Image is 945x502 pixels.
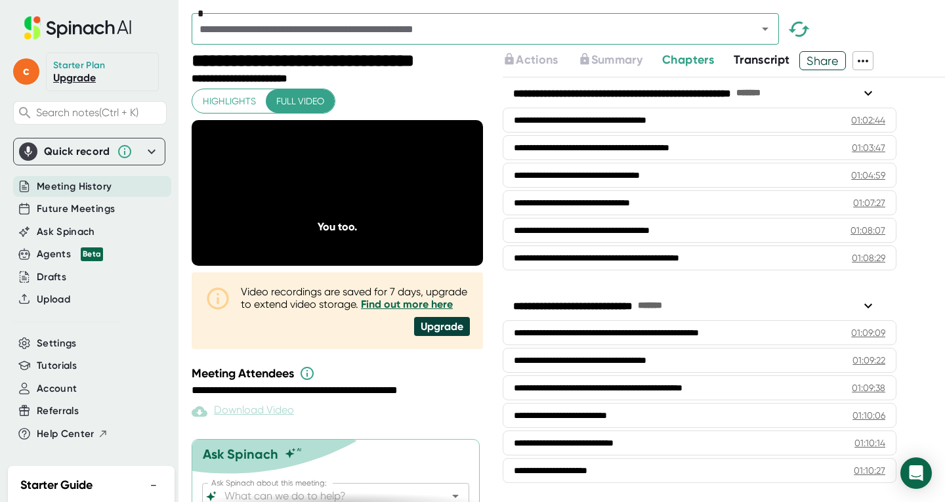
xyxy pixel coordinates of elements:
div: 01:07:27 [853,196,885,209]
button: Share [799,51,846,70]
span: c [13,58,39,85]
span: Summary [591,52,642,67]
div: Upgrade to access [503,51,577,70]
div: Agents [37,247,103,262]
div: 01:10:06 [852,409,885,422]
button: Future Meetings [37,201,115,217]
div: 01:09:38 [852,381,885,394]
button: Agents Beta [37,247,103,262]
div: Ask Spinach [203,446,278,462]
a: Upgrade [53,72,96,84]
button: Open [756,20,774,38]
button: Settings [37,336,77,351]
button: Full video [266,89,335,114]
div: 01:09:22 [852,354,885,367]
div: Meeting Attendees [192,366,486,381]
div: 01:10:27 [854,464,885,477]
button: Meeting History [37,179,112,194]
span: Search notes (Ctrl + K) [36,106,138,119]
div: Upgrade to access [578,51,662,70]
span: Share [800,49,845,72]
div: Quick record [19,138,159,165]
span: Transcript [734,52,790,67]
div: 01:04:59 [851,169,885,182]
button: Summary [578,51,642,69]
button: Tutorials [37,358,77,373]
span: Highlights [203,93,256,110]
div: 01:03:47 [852,141,885,154]
span: Chapters [662,52,714,67]
button: Drafts [37,270,66,285]
button: Ask Spinach [37,224,95,240]
a: Find out more here [361,298,453,310]
button: Upload [37,292,70,307]
button: Actions [503,51,558,69]
button: Transcript [734,51,790,69]
div: Video recordings are saved for 7 days, upgrade to extend video storage. [241,285,470,310]
div: You too. [220,220,453,233]
span: Full video [276,93,324,110]
button: Referrals [37,404,79,419]
div: Paid feature [192,404,294,419]
div: Upgrade [414,317,470,336]
div: Beta [81,247,103,261]
div: Open Intercom Messenger [900,457,932,489]
button: − [145,476,162,495]
button: Help Center [37,427,108,442]
div: 01:09:09 [851,326,885,339]
div: Starter Plan [53,60,106,72]
div: 01:08:07 [850,224,885,237]
div: Quick record [44,145,110,158]
button: Highlights [192,89,266,114]
span: Actions [516,52,558,67]
div: 01:02:44 [851,114,885,127]
div: 01:08:29 [852,251,885,264]
button: Account [37,381,77,396]
span: Help Center [37,427,94,442]
div: 01:10:14 [854,436,885,450]
h2: Starter Guide [20,476,93,494]
button: Chapters [662,51,714,69]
